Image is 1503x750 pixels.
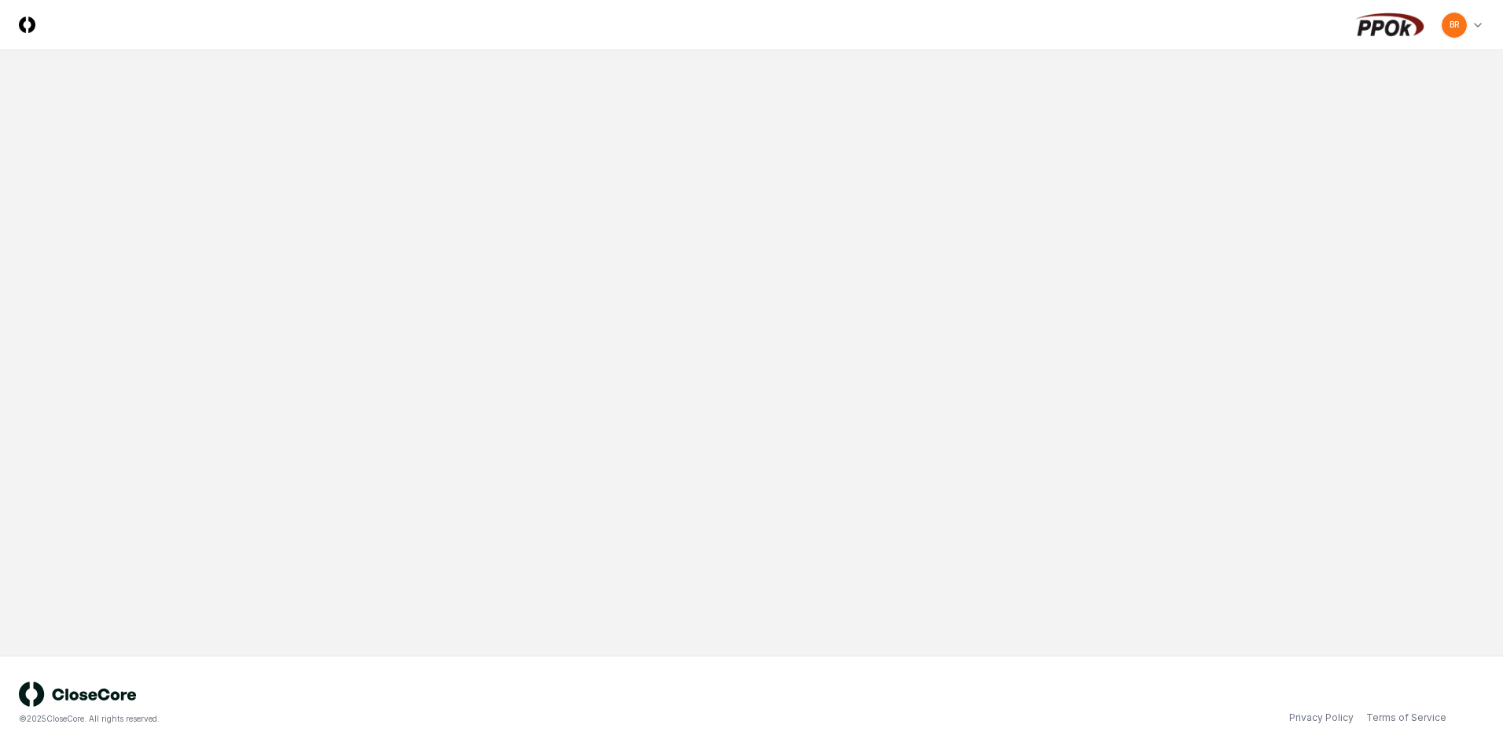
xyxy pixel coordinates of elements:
[1289,711,1354,725] a: Privacy Policy
[19,682,137,707] img: logo
[19,17,35,33] img: Logo
[19,713,751,725] div: © 2025 CloseCore. All rights reserved.
[1450,19,1460,31] span: BR
[1440,11,1468,39] button: BR
[1366,711,1446,725] a: Terms of Service
[1352,13,1428,38] img: PPOk logo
